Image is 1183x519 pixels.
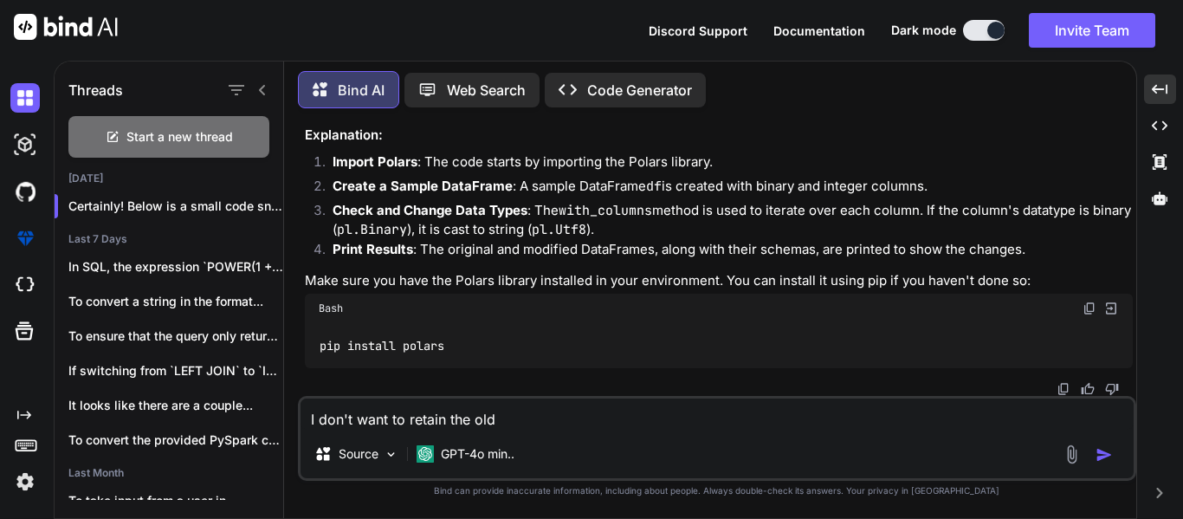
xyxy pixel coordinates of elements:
[10,130,40,159] img: darkAi-studio
[333,153,417,170] strong: Import Polars
[319,152,1133,177] li: : The code starts by importing the Polars library.
[649,23,747,38] span: Discord Support
[55,232,283,246] h2: Last 7 Days
[68,492,283,509] p: To take input from a user in...
[447,80,526,101] p: Web Search
[68,258,283,276] p: In SQL, the expression `POWER(1 + 0.04,...
[646,178,662,195] code: df
[10,83,40,113] img: darkChat
[1083,302,1096,315] img: copy
[298,484,1136,497] p: Bind can provide inaccurate information, including about people. Always double-check its answers....
[305,126,1133,146] h3: Explanation:
[417,445,434,463] img: GPT-4o mini
[68,293,283,310] p: To convert a string in the format...
[1057,382,1070,396] img: copy
[587,80,692,101] p: Code Generator
[319,240,1133,264] li: : The original and modified DataFrames, along with their schemas, are printed to show the changes.
[1096,446,1113,464] img: icon
[1105,382,1119,396] img: dislike
[55,172,283,185] h2: [DATE]
[337,221,407,238] code: pl.Binary
[1062,444,1082,464] img: attachment
[126,128,233,146] span: Start a new thread
[532,221,586,238] code: pl.Utf8
[338,80,385,101] p: Bind AI
[68,397,283,414] p: It looks like there are a couple...
[55,466,283,480] h2: Last Month
[333,178,513,194] strong: Create a Sample DataFrame
[333,241,413,257] strong: Print Results
[319,201,1133,240] li: : The method is used to iterate over each column. If the column's datatype is binary ( ), it is c...
[441,445,514,463] p: GPT-4o min..
[319,337,446,355] code: pip install polars
[301,399,1134,430] textarea: I don't want to retain the old
[68,198,283,215] p: Certainly! Below is a small code snippet...
[333,202,527,218] strong: Check and Change Data Types
[773,23,865,38] span: Documentation
[891,22,956,39] span: Dark mode
[68,431,283,449] p: To convert the provided PySpark code to...
[1103,301,1119,316] img: Open in Browser
[10,224,40,253] img: premium
[68,328,283,345] p: To ensure that the query only returns...
[319,177,1133,201] li: : A sample DataFrame is created with binary and integer columns.
[773,22,865,40] button: Documentation
[10,467,40,496] img: settings
[68,362,283,380] p: If switching from `LEFT JOIN` to `INNER...
[559,202,652,219] code: with_columns
[384,447,398,462] img: Pick Models
[1081,382,1095,396] img: like
[10,177,40,206] img: githubDark
[649,22,747,40] button: Discord Support
[14,14,118,40] img: Bind AI
[68,80,123,101] h1: Threads
[305,271,1133,291] p: Make sure you have the Polars library installed in your environment. You can install it using pip...
[339,445,378,463] p: Source
[319,302,343,315] span: Bash
[1029,13,1155,48] button: Invite Team
[10,270,40,300] img: cloudideIcon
